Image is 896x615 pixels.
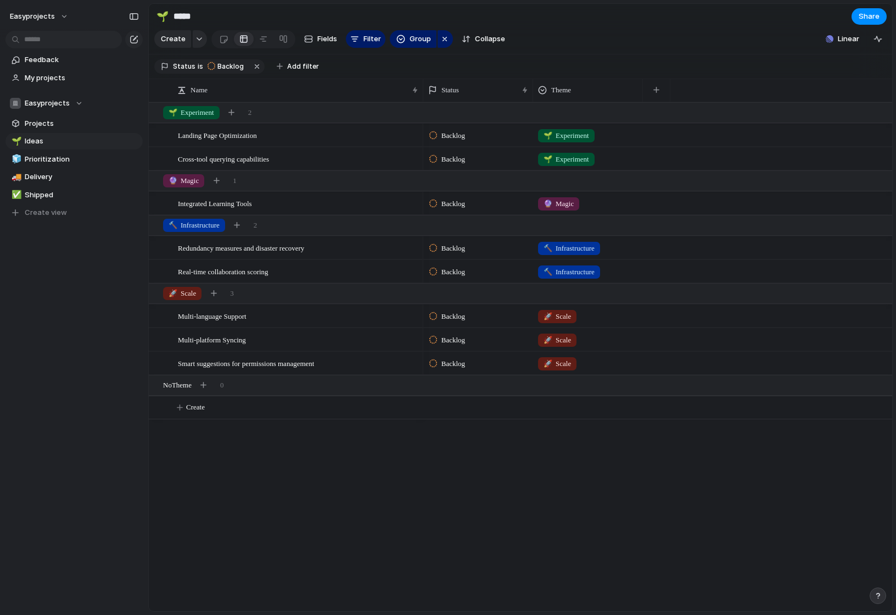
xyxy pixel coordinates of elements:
div: 🧊 [12,153,19,165]
span: Experiment [169,107,214,118]
span: Name [191,85,208,96]
button: Collapse [457,30,509,48]
span: Backlog [441,358,465,369]
span: is [198,62,203,71]
a: ✅Shipped [5,187,143,203]
span: 2 [248,107,252,118]
button: ✅ [10,190,21,201]
span: Scale [544,311,571,322]
span: Create [186,402,205,413]
span: 🔮 [544,200,552,208]
span: Integrated Learning Tools [178,197,252,209]
span: Magic [544,198,574,209]
span: Projects [25,118,139,129]
span: Infrastructure [169,220,220,231]
span: Delivery [25,171,139,182]
div: ✅ [12,189,19,201]
span: 2 [254,220,257,231]
span: 🚀 [544,312,552,320]
span: 🚀 [544,336,552,344]
a: My projects [5,70,143,86]
span: Backlog [441,311,465,322]
span: Infrastructure [544,267,595,278]
span: 🚀 [169,289,177,297]
span: Ideas [25,136,139,147]
span: 🔨 [169,221,177,229]
span: Theme [551,85,571,96]
span: Scale [544,358,571,369]
span: Backlog [441,154,465,165]
span: Linear [838,34,859,45]
span: 1 [233,175,237,186]
span: My projects [25,73,139,84]
span: Backlog [441,243,465,254]
span: Share [859,11,880,22]
div: 🌱 [156,9,169,24]
a: 🧊Prioritization [5,151,143,168]
span: 🔮 [169,176,177,185]
span: 🌱 [169,108,177,117]
button: Backlog [204,60,250,73]
span: Backlog [441,335,465,346]
a: 🌱Ideas [5,133,143,149]
span: Scale [169,288,196,299]
span: Infrastructure [544,243,595,254]
span: Prioritization [25,154,139,165]
a: Feedback [5,52,143,68]
button: Group [390,30,436,48]
span: Feedback [25,54,139,65]
span: Group [410,34,431,45]
span: Scale [544,335,571,346]
button: Share [852,8,887,25]
span: Smart suggestions for permissions management [178,357,314,369]
button: Create view [5,204,143,221]
span: Backlog [217,62,244,71]
span: Magic [169,175,199,186]
span: Multi-language Support [178,309,247,322]
span: Create [161,34,186,45]
button: 🚚 [10,171,21,182]
span: Multi-platform Syncing [178,333,246,346]
span: Easyprojects [25,98,70,109]
span: Create view [25,207,67,218]
div: 🌱 [12,135,19,148]
span: Collapse [475,34,505,45]
button: 🌱 [154,8,171,25]
span: 🔨 [544,244,552,252]
a: 🚚Delivery [5,169,143,185]
button: Create [154,30,191,48]
button: 🌱 [10,136,21,147]
span: Filter [363,34,381,45]
button: Easyprojects [5,95,143,112]
span: Fields [317,34,337,45]
span: Backlog [441,130,465,141]
span: Shipped [25,190,139,201]
span: Status [173,62,195,71]
span: Status [441,85,459,96]
span: 🌱 [544,131,552,140]
button: 🧊 [10,154,21,165]
span: Landing Page Optimization [178,129,257,141]
button: Fields [300,30,341,48]
button: easyprojects [5,8,74,25]
span: 0 [220,380,224,391]
span: 🌱 [544,155,552,163]
span: Backlog [441,198,465,209]
span: Redundancy measures and disaster recovery [178,241,304,254]
div: 🚚 [12,171,19,184]
a: Projects [5,115,143,132]
span: Real-time collaboration scoring [178,265,268,278]
span: 3 [230,288,234,299]
button: Add filter [270,59,326,74]
span: Experiment [544,154,589,165]
span: Experiment [544,130,589,141]
span: Add filter [287,62,319,71]
button: Linear [821,31,864,47]
span: 🚀 [544,359,552,368]
span: No Theme [163,380,192,391]
span: Backlog [441,267,465,278]
span: easyprojects [10,11,55,22]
